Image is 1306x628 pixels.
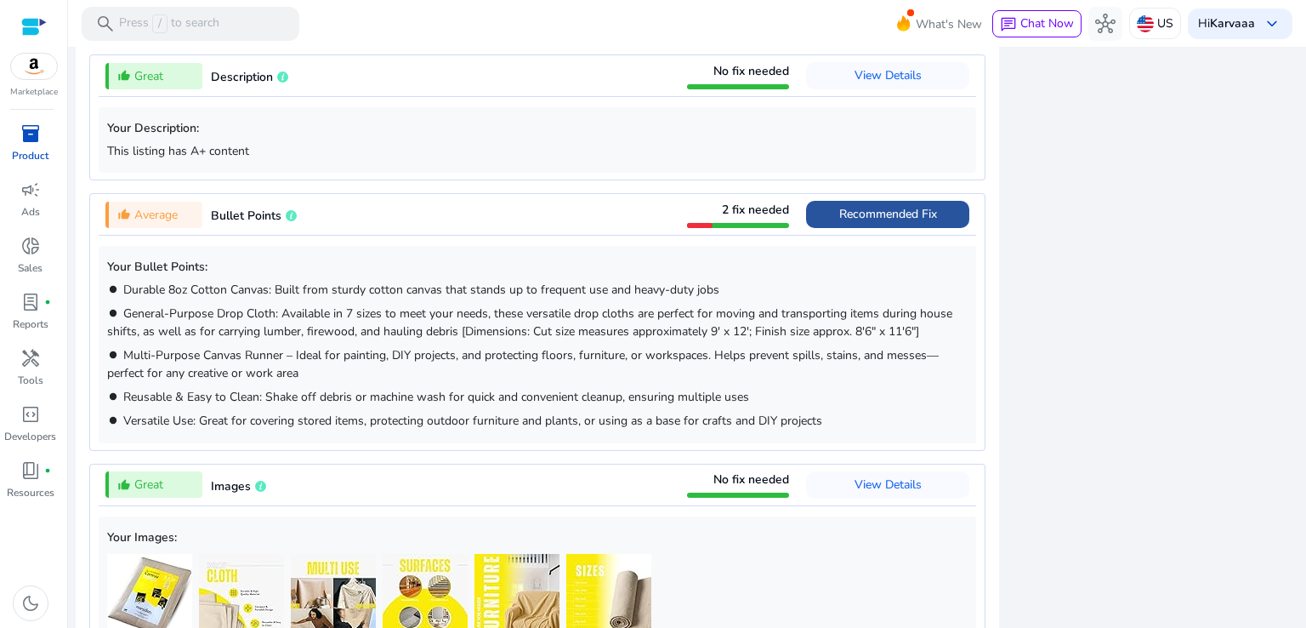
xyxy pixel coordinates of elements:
[20,348,41,368] span: handyman
[107,307,119,319] mat-icon: brightness_1
[44,299,51,305] span: fiber_manual_record
[117,69,131,83] mat-icon: thumb_up_alt
[806,201,969,228] button: Recommended Fix
[21,204,40,220] p: Ads
[20,460,41,481] span: book_4
[1210,15,1255,31] b: Karvaaa
[1000,16,1017,33] span: chat
[211,69,273,85] span: Description
[916,9,982,39] span: What's New
[18,373,43,388] p: Tools
[13,317,48,332] p: Reports
[20,180,41,200] span: campaign
[722,202,789,218] span: 2 fix needed
[107,414,119,426] mat-icon: brightness_1
[211,208,281,224] span: Bullet Points
[107,142,968,160] p: This listing has A+ content
[855,67,922,83] span: View Details
[20,404,41,425] span: code_blocks
[123,413,822,429] span: Versatile Use: Great for covering stored items, protecting outdoor furniture and plants, or using...
[12,148,48,163] p: Product
[4,429,56,444] p: Developers
[1157,9,1173,38] p: US
[855,477,922,493] span: View Details
[107,391,119,402] mat-icon: brightness_1
[211,478,251,494] span: Images
[20,236,41,256] span: donut_small
[18,260,43,276] p: Sales
[134,206,178,224] span: Average
[107,260,968,275] h5: Your Bullet Points:
[95,14,116,34] span: search
[806,471,969,499] button: View Details
[1137,15,1154,32] img: us.svg
[1095,14,1116,34] span: hub
[107,122,968,136] h5: Your Description:
[107,283,119,295] mat-icon: brightness_1
[806,62,969,89] button: View Details
[107,531,968,545] h5: Your Images:
[20,123,41,144] span: inventory_2
[117,208,131,221] mat-icon: thumb_up_alt
[11,54,57,79] img: amazon.svg
[117,478,131,492] mat-icon: thumb_up_alt
[1262,14,1282,34] span: keyboard_arrow_down
[152,14,168,33] span: /
[134,476,163,494] span: Great
[992,10,1082,37] button: chatChat Now
[119,14,219,33] p: Press to search
[107,349,119,361] mat-icon: brightness_1
[44,467,51,474] span: fiber_manual_record
[713,63,789,79] span: No fix needed
[134,67,163,85] span: Great
[123,389,749,405] span: Reusable & Easy to Clean: Shake off debris or machine wash for quick and convenient cleanup, ensu...
[1088,7,1122,41] button: hub
[20,292,41,312] span: lab_profile
[107,305,952,340] span: General-Purpose Drop Cloth: Available in 7 sizes to meet your needs, these versatile drop cloths ...
[1020,15,1074,31] span: Chat Now
[1198,18,1255,30] p: Hi
[107,347,939,381] span: Multi-Purpose Canvas Runner – Ideal for painting, DIY projects, and protecting floors, furniture,...
[713,471,789,488] span: No fix needed
[839,206,937,222] span: Recommended Fix
[123,282,719,298] span: Durable 8oz Cotton Canvas: Built from sturdy cotton canvas that stands up to frequent use and hea...
[7,485,54,500] p: Resources
[10,86,58,99] p: Marketplace
[20,593,41,614] span: dark_mode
